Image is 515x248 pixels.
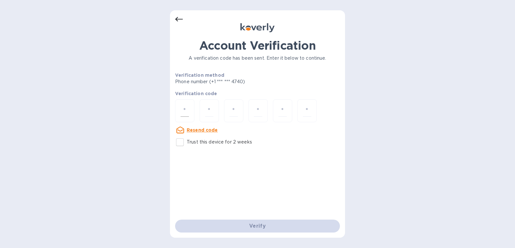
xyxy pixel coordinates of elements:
[175,78,294,85] p: Phone number (+1 *** *** 4740)
[175,73,224,78] b: Verification method
[175,39,340,52] h1: Account Verification
[175,90,340,97] p: Verification code
[187,139,252,145] p: Trust this device for 2 weeks
[187,127,218,133] u: Resend code
[175,55,340,62] p: A verification code has been sent. Enter it below to continue.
